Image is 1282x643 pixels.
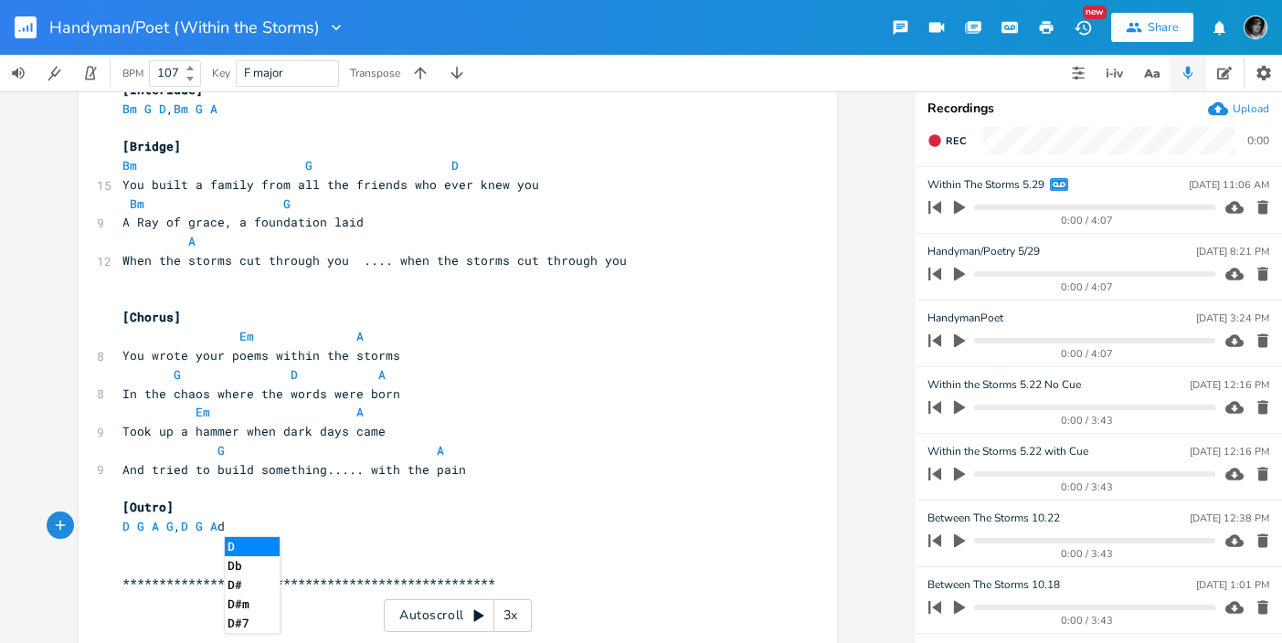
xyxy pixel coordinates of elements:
[196,100,203,117] span: G
[959,616,1215,626] div: 0:00 / 3:43
[122,157,137,174] span: Bm
[384,599,532,632] div: Autoscroll
[181,518,188,534] span: D
[210,518,217,534] span: A
[305,157,313,174] span: G
[920,126,973,155] button: Rec
[1111,13,1193,42] button: Share
[927,310,1003,327] span: HandymanPoet
[291,366,298,383] span: D
[437,442,444,459] span: A
[927,102,1271,115] div: Recordings
[1190,513,1269,523] div: [DATE] 12:38 PM
[927,510,1060,527] span: Between The Storms 10.22
[1196,247,1269,257] div: [DATE] 8:21 PM
[122,499,174,515] span: [Outro]
[350,68,400,79] div: Transpose
[283,195,291,212] span: G
[122,100,225,117] span: ,
[49,19,320,36] span: Handyman/Poet (Within the Storms)
[174,366,181,383] span: G
[959,282,1215,292] div: 0:00 / 4:07
[927,576,1060,594] span: Between The Storms 10.18
[1233,101,1269,116] div: Upload
[959,482,1215,492] div: 0:00 / 3:43
[927,376,1081,394] span: Within the Storms 5.22 No Cue
[356,328,364,344] span: A
[1247,135,1269,146] div: 0:00
[122,138,181,154] span: [Bridge]
[1148,19,1179,36] div: Share
[1190,380,1269,390] div: [DATE] 12:16 PM
[130,195,144,212] span: Bm
[356,404,364,420] span: A
[1189,180,1269,190] div: [DATE] 11:06 AM
[152,518,159,534] span: A
[239,328,254,344] span: Em
[122,518,130,534] span: D
[225,614,280,633] li: D#7
[217,442,225,459] span: G
[946,134,966,148] span: Rec
[1196,580,1269,590] div: [DATE] 1:01 PM
[225,537,280,556] li: D
[927,243,1040,260] span: Handyman/Poetry 5/29
[494,599,527,632] div: 3x
[959,549,1215,559] div: 0:00 / 3:43
[122,423,386,439] span: Took up a hammer when dark days came
[196,518,203,534] span: G
[122,214,364,230] span: A Ray of grace, a foundation laid
[959,216,1215,226] div: 0:00 / 4:07
[144,100,152,117] span: G
[1190,447,1269,457] div: [DATE] 12:16 PM
[225,575,280,595] li: D#
[212,68,230,79] div: Key
[1196,313,1269,323] div: [DATE] 3:24 PM
[225,595,280,614] li: D#m
[137,518,144,534] span: G
[1065,11,1101,44] button: New
[122,518,225,534] span: , d
[210,100,217,117] span: A
[188,233,196,249] span: A
[1244,16,1267,39] img: Conni Leigh
[451,157,459,174] span: D
[122,309,181,325] span: [Chorus]
[166,518,174,534] span: G
[1083,5,1107,19] div: New
[244,65,283,81] span: F major
[174,100,188,117] span: Bm
[927,176,1044,194] span: Within The Storms 5.29
[122,461,466,478] span: And tried to build something..... with the pain
[196,404,210,420] span: Em
[959,349,1215,359] div: 0:00 / 4:07
[122,385,400,402] span: In the chaos where the words were born
[122,176,539,193] span: You built a family from all the friends who ever knew you
[1208,99,1269,119] button: Upload
[225,556,280,575] li: Db
[122,100,137,117] span: Bm
[122,347,400,364] span: You wrote your poems within the storms
[122,81,203,98] span: [Interlude]
[159,100,166,117] span: D
[122,69,143,79] div: BPM
[122,252,627,269] span: When the storms cut through you .... when the storms cut through you
[959,416,1215,426] div: 0:00 / 3:43
[378,366,386,383] span: A
[927,443,1088,460] span: Within the Storms 5.22 with Cue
